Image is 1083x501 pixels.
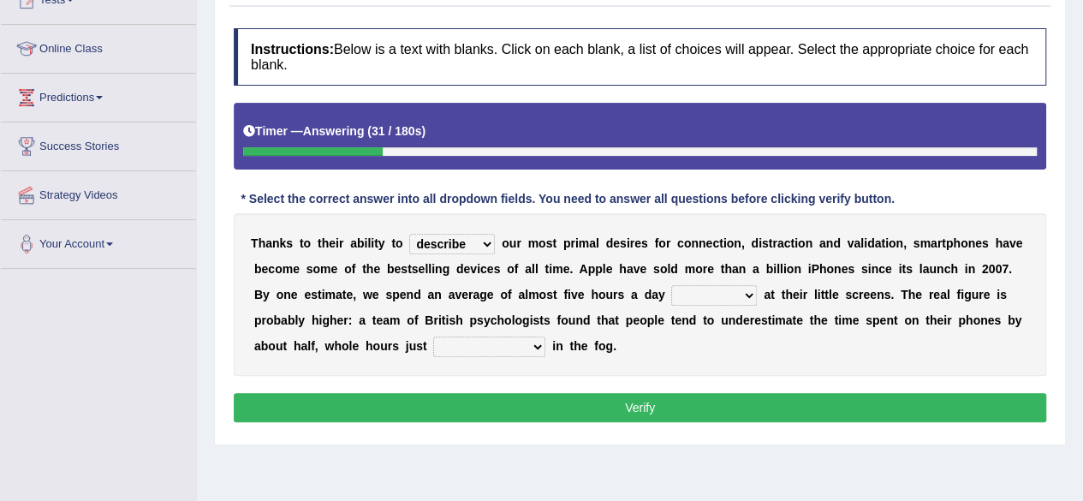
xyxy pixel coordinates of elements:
[902,262,906,276] b: t
[367,124,372,138] b: (
[798,236,806,250] b: o
[595,262,603,276] b: p
[634,236,641,250] b: e
[699,236,706,250] b: n
[950,262,958,276] b: h
[261,313,265,327] b: r
[1,122,196,165] a: Success Stories
[868,262,872,276] b: i
[339,236,343,250] b: r
[874,236,881,250] b: a
[539,288,546,301] b: o
[346,288,353,301] b: e
[630,236,634,250] b: r
[734,236,741,250] b: n
[378,236,385,250] b: y
[765,262,773,276] b: b
[545,236,552,250] b: s
[881,236,885,250] b: t
[473,288,479,301] b: a
[516,236,521,250] b: r
[691,236,699,250] b: n
[967,262,975,276] b: n
[805,236,812,250] b: n
[588,262,596,276] b: p
[989,262,996,276] b: 0
[864,236,867,250] b: i
[854,236,860,250] b: a
[783,262,787,276] b: i
[234,393,1046,422] button: Verify
[666,236,670,250] b: r
[819,236,826,250] b: a
[702,262,706,276] b: r
[634,262,640,276] b: v
[234,191,902,209] div: * Select the correct answer into all dropdown fields. You need to answer all questions before cli...
[342,288,347,301] b: t
[769,236,773,250] b: t
[515,262,519,276] b: f
[667,262,670,276] b: l
[658,236,666,250] b: o
[553,288,557,301] b: t
[677,236,684,250] b: c
[603,262,606,276] b: l
[304,236,312,250] b: o
[847,236,854,250] b: v
[525,262,532,276] b: a
[570,236,574,250] b: r
[277,288,284,301] b: o
[563,288,568,301] b: f
[619,262,627,276] b: h
[824,288,829,301] b: t
[528,288,539,301] b: m
[509,236,517,250] b: u
[596,236,599,250] b: l
[878,262,885,276] b: c
[303,124,365,138] b: Answering
[487,262,494,276] b: e
[1016,236,1023,250] b: e
[1009,262,1012,276] b: .
[366,262,374,276] b: h
[777,262,780,276] b: l
[322,236,330,250] b: h
[919,262,923,276] b: l
[732,262,739,276] b: a
[428,262,431,276] b: l
[640,262,646,276] b: e
[357,236,365,250] b: b
[863,288,870,301] b: e
[251,236,259,250] b: T
[773,262,777,276] b: i
[527,236,538,250] b: m
[937,262,944,276] b: n
[396,236,403,250] b: o
[525,288,528,301] b: l
[412,262,419,276] b: s
[741,236,745,250] b: ,
[279,236,286,250] b: k
[723,236,727,250] b: i
[867,236,875,250] b: d
[371,236,374,250] b: i
[979,288,983,301] b: r
[982,262,989,276] b: 2
[658,288,665,301] b: y
[829,288,832,301] b: l
[1003,236,1009,250] b: a
[286,236,293,250] b: s
[468,288,473,301] b: r
[794,262,801,276] b: n
[800,288,803,301] b: i
[943,262,950,276] b: c
[261,262,268,276] b: e
[461,288,468,301] b: e
[834,262,842,276] b: n
[322,288,325,301] b: i
[820,288,824,301] b: t
[425,262,428,276] b: l
[819,262,827,276] b: h
[598,288,606,301] b: o
[641,236,648,250] b: s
